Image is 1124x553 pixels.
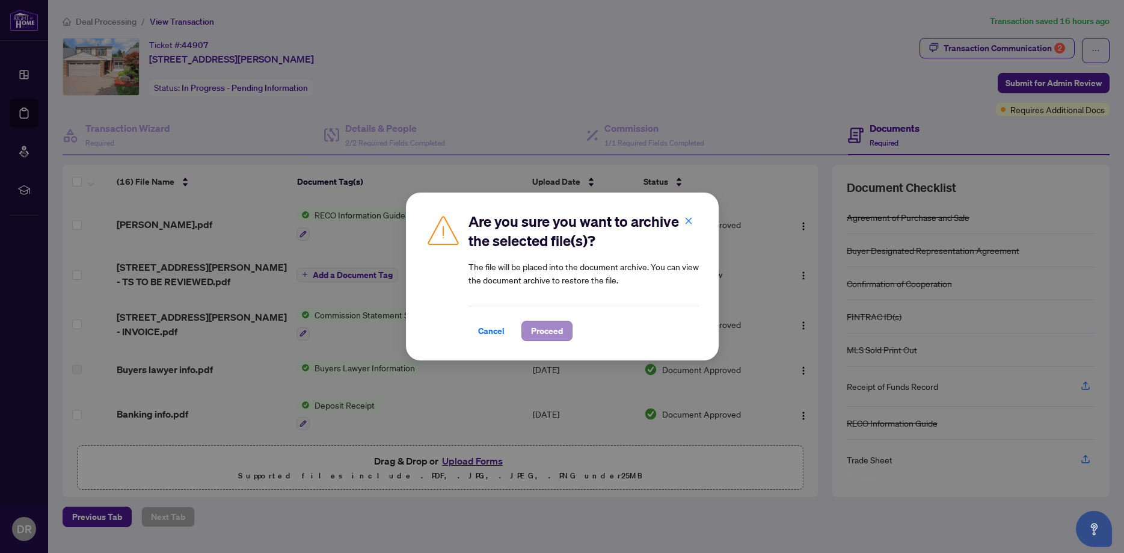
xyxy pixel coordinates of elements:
[531,321,563,341] span: Proceed
[684,217,693,225] span: close
[1076,511,1112,547] button: Open asap
[468,212,699,250] h2: Are you sure you want to archive the selected file(s)?
[478,321,505,341] span: Cancel
[468,260,699,286] article: The file will be placed into the document archive. You can view the document archive to restore t...
[468,321,514,341] button: Cancel
[425,212,461,248] img: Caution Icon
[521,321,573,341] button: Proceed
